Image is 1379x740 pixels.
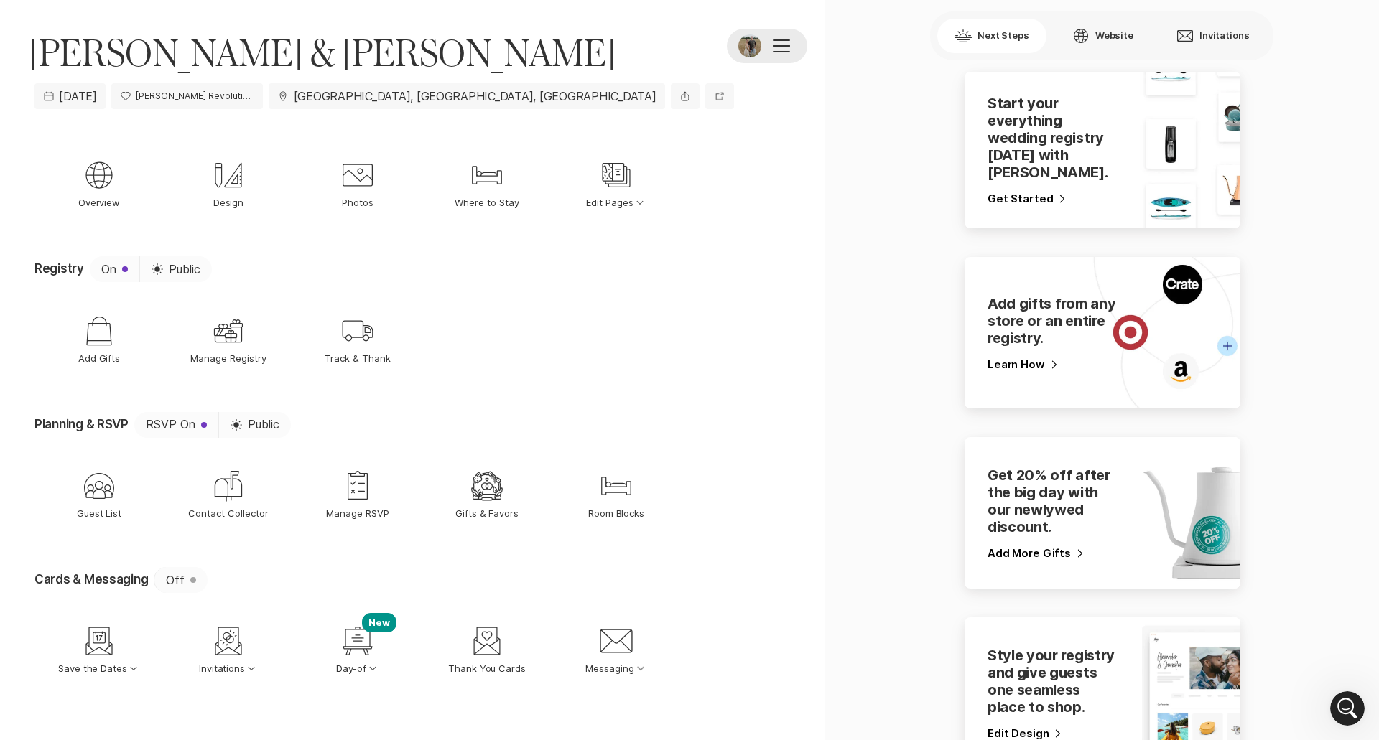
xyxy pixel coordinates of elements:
div: Photos [340,158,375,192]
a: Moments [447,236,498,267]
a: Q & A [689,198,723,229]
button: Public [139,256,212,282]
div: Gifts & Favors [470,469,504,503]
a: Wedding Party [746,198,830,229]
a: Guest List [34,444,164,545]
a: Story [315,198,345,229]
p: Design [213,196,244,209]
p: Track & Thank [325,352,391,365]
div: Manage RSVP [340,469,375,503]
div: Guest List [82,469,116,503]
div: Contact Collector [211,469,246,503]
div: Bring your vision to life with our luxe stationery, and enjoy free matching eCards, envelopes, an... [29,232,232,262]
p: Photos [342,196,373,209]
div: Get Started [987,192,1067,205]
p: Planning & RSVP [34,416,129,434]
div: Save the Dates [82,624,116,658]
a: [DATE] [34,83,106,109]
div: • 1m ago [82,42,126,57]
a: Room Blocks [552,444,681,545]
div: Close [247,23,273,49]
div: Room Blocks [599,469,633,503]
p: Registry [34,261,84,278]
a: Manage RSVP [293,444,422,545]
span: Messages [227,484,277,494]
a: Add Gifts [34,288,164,390]
p: Manage RSVP [326,507,389,520]
p: Cards & Messaging [34,571,148,589]
button: NewDay-of [293,599,422,701]
a: Gifts & Favors [422,444,552,545]
p: Thank You Cards [448,662,526,675]
a: Registry [565,198,610,229]
button: Website [1055,19,1151,53]
div: Customize Your RSVP Questions [21,390,266,417]
div: Issues Signing In [21,322,266,349]
a: Contact Collector [164,444,293,545]
p: Messaging [585,662,647,675]
p: Contact Collector [188,507,268,520]
div: Do I Need to Enter My Guests’ Email Addresses Into the Guest List? [29,355,241,385]
p: Add Gifts [78,352,121,365]
div: Start your everything wedding registry [DATE] with [PERSON_NAME].Get Started [964,72,1240,228]
p: Where to Stay [455,196,519,209]
a: Preview website [705,83,734,109]
button: Next Steps [937,19,1046,53]
div: Add More Gifts [987,547,1085,560]
p: RSVP [261,198,292,229]
a: Get the app [521,236,588,267]
button: Public [218,412,291,438]
div: Design [211,158,246,192]
p: Edit Pages [586,196,646,209]
a: Manage Registry [164,288,293,390]
div: Get 20% off after the big day with our newlywed discount.Add More Gifts [964,437,1240,589]
span: Thanks! We'll get this over to the Travel Concierge team and someone will get back to you within ... [64,29,956,40]
div: Joy [64,42,79,57]
div: Add Gifts [82,314,116,348]
p: Invitations [199,662,259,675]
div: Thank You Cards [470,624,504,658]
a: Home [205,198,238,229]
img: Profile image for Joy [29,28,58,57]
div: Do I Need to Enter My Guests’ Email Addresses Into the Guest List? [21,349,266,390]
div: Issues Signing In [29,328,241,343]
a: Travel [633,198,667,229]
div: Invitations [211,624,246,658]
button: Help [144,448,215,505]
p: Manage Registry [190,352,266,365]
div: Day-of [340,624,375,658]
div: Adding Plus Ones And Parties [21,417,266,444]
button: RSVP On [134,412,218,438]
span: Public [169,263,200,276]
div: Add gifts from any store or an entire registry.Learn How [964,257,1240,408]
a: Schedule [490,198,542,229]
div: Edit Design [987,727,1062,740]
button: On [90,256,139,282]
h2: Get 20% off after the big day with our newlywed discount. [987,467,1119,535]
a: Design [164,133,293,235]
a: Accommodations [368,198,467,229]
a: Overview [34,133,164,235]
div: Profile image for JoyThanks! We'll get this over to the Travel Concierge team and someone will ge... [15,16,272,69]
iframe: Intercom live chat [1330,691,1365,726]
button: Save the Dates [34,599,164,701]
button: News [72,448,144,505]
a: Where to Stay [422,133,552,235]
div: Edit Pages [599,158,633,192]
p: New [362,613,396,632]
div: Manage Registry [211,314,246,348]
p: Brown's Revolution Hall, 425 River St, Troy, NY 12180, USA [136,91,254,101]
button: Messages [215,448,287,505]
button: Edit Pages [552,133,681,235]
button: Messaging [552,599,681,701]
span: [DATE] [59,88,96,105]
button: Off [154,567,208,593]
img: Event Photo [738,34,761,57]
